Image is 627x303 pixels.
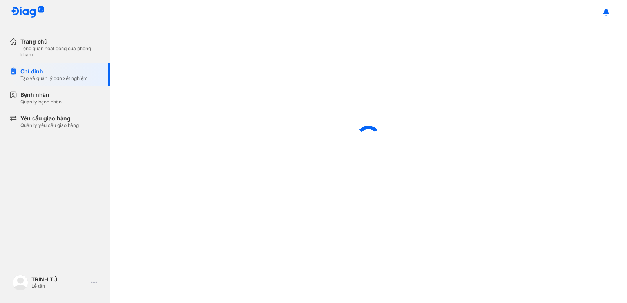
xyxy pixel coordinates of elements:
[11,6,45,18] img: logo
[20,38,100,45] div: Trang chủ
[20,67,88,75] div: Chỉ định
[31,283,88,289] div: Lễ tân
[13,275,28,290] img: logo
[20,99,62,105] div: Quản lý bệnh nhân
[31,276,88,283] div: TRINH TÚ
[20,91,62,99] div: Bệnh nhân
[20,114,79,122] div: Yêu cầu giao hàng
[20,45,100,58] div: Tổng quan hoạt động của phòng khám
[20,122,79,129] div: Quản lý yêu cầu giao hàng
[20,75,88,82] div: Tạo và quản lý đơn xét nghiệm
